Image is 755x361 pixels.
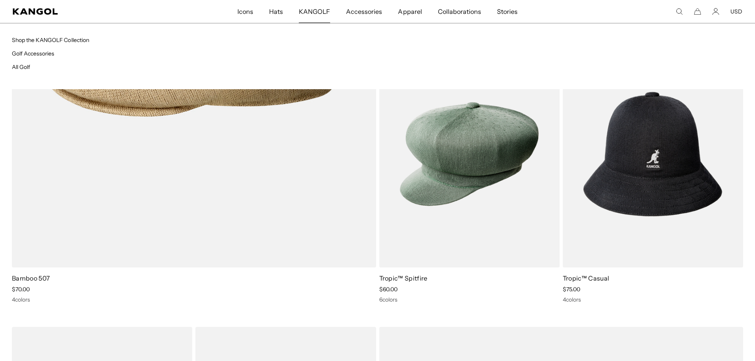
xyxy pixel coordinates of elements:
[563,296,743,303] div: 4 colors
[676,8,683,15] summary: Search here
[379,41,560,267] img: Tropic™ Spitfire
[12,50,54,57] a: Golf Accessories
[12,63,30,71] a: All Golf
[563,274,609,282] a: Tropic™ Casual
[712,8,719,15] a: Account
[12,36,89,44] a: Shop the KANGOLF Collection
[379,296,560,303] div: 6 colors
[694,8,701,15] button: Cart
[563,41,743,267] img: Tropic™ Casual
[13,8,157,15] a: Kangol
[730,8,742,15] button: USD
[12,296,376,303] div: 4 colors
[379,286,398,293] span: $60.00
[563,286,580,293] span: $75.00
[12,274,50,282] a: Bamboo 507
[12,286,30,293] span: $70.00
[379,274,428,282] a: Tropic™ Spitfire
